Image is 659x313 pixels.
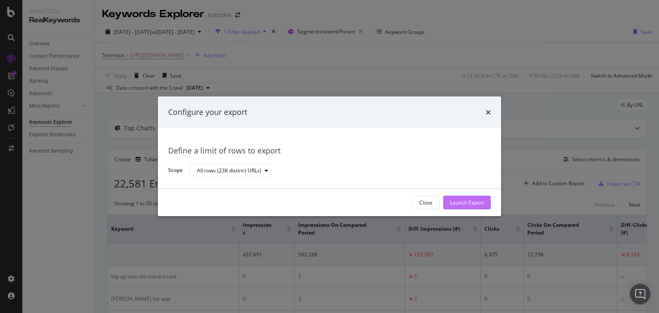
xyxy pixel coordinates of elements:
[630,284,650,304] div: Open Intercom Messenger
[419,199,432,206] div: Close
[443,196,491,210] button: Launch Export
[486,107,491,118] div: times
[168,145,491,156] div: Define a limit of rows to export
[158,96,501,216] div: modal
[168,167,183,176] label: Scope
[450,199,484,206] div: Launch Export
[190,164,272,178] button: All rows (23K distinct URLs)
[412,196,440,210] button: Close
[168,107,247,118] div: Configure your export
[197,168,261,173] div: All rows (23K distinct URLs)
